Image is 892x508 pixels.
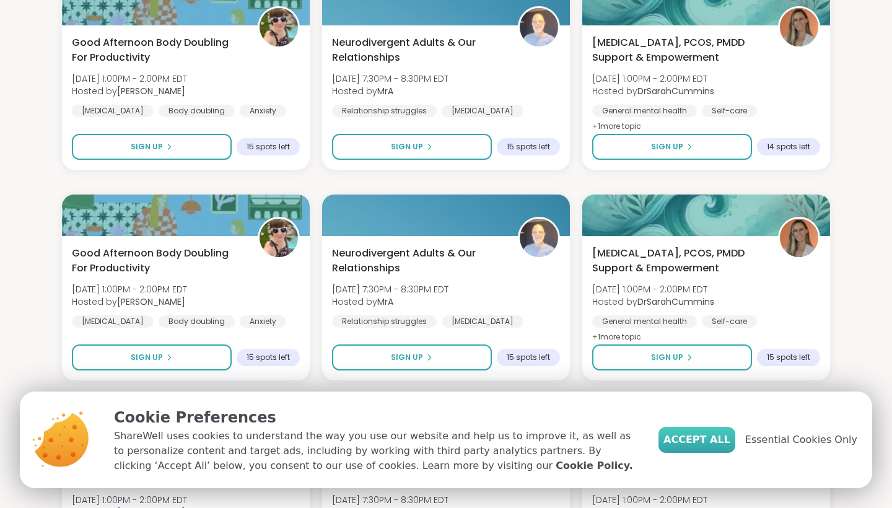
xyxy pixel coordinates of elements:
[247,142,290,152] span: 15 spots left
[520,8,558,46] img: MrA
[332,85,448,97] span: Hosted by
[592,315,697,328] div: General mental health
[332,315,437,328] div: Relationship struggles
[72,85,187,97] span: Hosted by
[117,85,185,97] b: [PERSON_NAME]
[637,85,714,97] b: DrSarahCummins
[72,344,232,370] button: Sign Up
[592,296,714,308] span: Hosted by
[72,283,187,296] span: [DATE] 1:00PM - 2:00PM EDT
[592,72,714,85] span: [DATE] 1:00PM - 2:00PM EDT
[72,105,154,117] div: [MEDICAL_DATA]
[240,105,286,117] div: Anxiety
[72,134,232,160] button: Sign Up
[332,105,437,117] div: Relationship struggles
[114,429,639,473] p: ShareWell uses cookies to understand the way you use our website and help us to improve it, as we...
[159,315,235,328] div: Body doubling
[131,352,163,363] span: Sign Up
[442,105,523,117] div: [MEDICAL_DATA]
[520,219,558,257] img: MrA
[72,246,244,276] span: Good Afternoon Body Doubling For Productivity
[663,432,730,447] span: Accept All
[260,219,298,257] img: Adrienne_QueenOfTheDawn
[702,105,757,117] div: Self-care
[260,8,298,46] img: Adrienne_QueenOfTheDawn
[332,35,504,65] span: Neurodivergent Adults & Our Relationships
[507,353,550,362] span: 15 spots left
[72,35,244,65] span: Good Afternoon Body Doubling For Productivity
[651,141,683,152] span: Sign Up
[592,283,714,296] span: [DATE] 1:00PM - 2:00PM EDT
[247,353,290,362] span: 15 spots left
[72,296,187,308] span: Hosted by
[72,72,187,85] span: [DATE] 1:00PM - 2:00PM EDT
[592,105,697,117] div: General mental health
[377,296,393,308] b: MrA
[442,315,523,328] div: [MEDICAL_DATA]
[592,246,764,276] span: [MEDICAL_DATA], PCOS, PMDD Support & Empowerment
[745,432,857,447] span: Essential Cookies Only
[780,219,818,257] img: DrSarahCummins
[117,296,185,308] b: [PERSON_NAME]
[592,134,752,160] button: Sign Up
[592,344,752,370] button: Sign Up
[159,105,235,117] div: Body doubling
[114,406,639,429] p: Cookie Preferences
[332,72,448,85] span: [DATE] 7:30PM - 8:30PM EDT
[391,141,423,152] span: Sign Up
[240,315,286,328] div: Anxiety
[332,344,492,370] button: Sign Up
[767,353,810,362] span: 15 spots left
[72,315,154,328] div: [MEDICAL_DATA]
[332,296,448,308] span: Hosted by
[767,142,810,152] span: 14 spots left
[658,427,735,453] button: Accept All
[637,296,714,308] b: DrSarahCummins
[391,352,423,363] span: Sign Up
[332,246,504,276] span: Neurodivergent Adults & Our Relationships
[702,315,757,328] div: Self-care
[507,142,550,152] span: 15 spots left
[556,458,632,473] a: Cookie Policy.
[72,494,187,506] span: [DATE] 1:00PM - 2:00PM EDT
[780,8,818,46] img: DrSarahCummins
[592,494,714,506] span: [DATE] 1:00PM - 2:00PM EDT
[592,35,764,65] span: [MEDICAL_DATA], PCOS, PMDD Support & Empowerment
[332,134,492,160] button: Sign Up
[131,141,163,152] span: Sign Up
[651,352,683,363] span: Sign Up
[592,85,714,97] span: Hosted by
[332,494,448,506] span: [DATE] 7:30PM - 8:30PM EDT
[332,283,448,296] span: [DATE] 7:30PM - 8:30PM EDT
[377,85,393,97] b: MrA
